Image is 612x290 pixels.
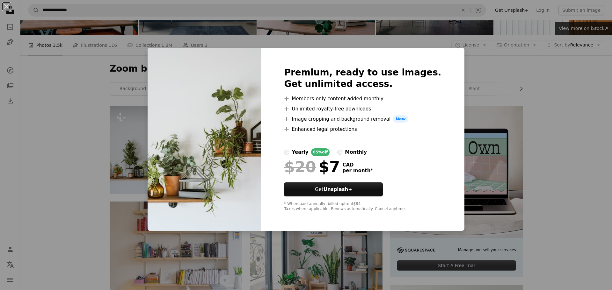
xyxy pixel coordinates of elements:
[284,182,383,196] button: GetUnsplash+
[311,148,330,156] div: 65% off
[284,115,441,123] li: Image cropping and background removal
[284,125,441,133] li: Enhanced legal protections
[345,148,367,156] div: monthly
[337,150,342,155] input: monthly
[284,159,316,175] span: $20
[342,168,373,173] span: per month *
[324,187,352,192] strong: Unsplash+
[284,105,441,113] li: Unlimited royalty-free downloads
[284,95,441,103] li: Members-only content added monthly
[342,162,373,168] span: CAD
[292,148,308,156] div: yearly
[284,67,441,90] h2: Premium, ready to use images. Get unlimited access.
[284,159,340,175] div: $7
[284,202,441,212] div: * When paid annually, billed upfront $84 Taxes where applicable. Renews automatically. Cancel any...
[284,150,289,155] input: yearly65%off
[393,115,408,123] span: New
[148,48,261,231] img: premium_photo-1673203734665-0a534c043b7f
